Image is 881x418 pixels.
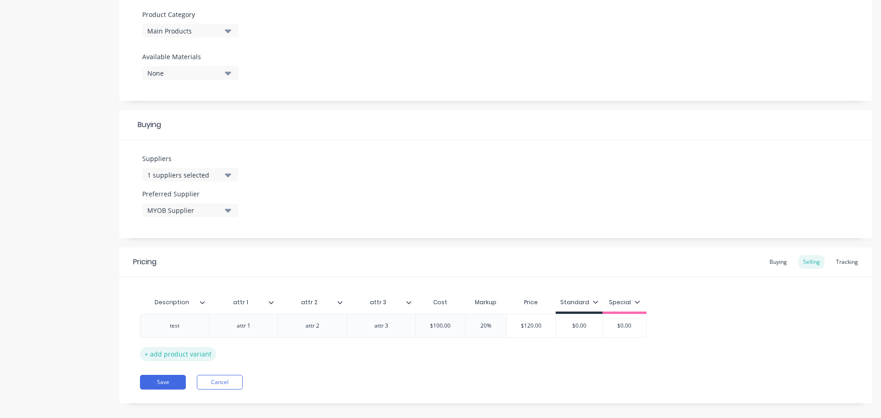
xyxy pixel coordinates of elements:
[142,52,239,61] label: Available Materials
[831,255,863,269] div: Tracking
[290,320,335,332] div: attr 2
[142,203,239,217] button: MYOB Supplier
[463,314,509,337] div: 20%
[798,255,825,269] div: Selling
[278,291,341,314] div: attr 2
[556,314,602,337] div: $0.00
[142,154,239,163] label: Suppliers
[507,314,556,337] div: $120.00
[140,293,209,312] div: Description
[416,314,465,337] div: $100.00
[560,298,598,307] div: Standard
[346,293,415,312] div: attr 3
[147,206,221,215] div: MYOB Supplier
[142,168,239,182] button: 1 suppliers selected
[346,291,410,314] div: attr 3
[140,375,186,390] button: Save
[147,170,221,180] div: 1 suppliers selected
[506,293,556,312] div: Price
[147,68,221,78] div: None
[119,110,872,140] div: Buying
[209,291,272,314] div: attr 1
[142,66,239,80] button: None
[765,255,792,269] div: Buying
[609,298,640,307] div: Special
[140,314,647,338] div: testattr 1attr 2attr 3$100.0020%$120.00$0.00$0.00
[140,347,216,361] div: + add product variant
[209,293,278,312] div: attr 1
[465,293,506,312] div: Markup
[197,375,243,390] button: Cancel
[147,26,221,36] div: Main Products
[142,24,239,38] button: Main Products
[142,10,234,19] label: Product Category
[415,293,465,312] div: Cost
[602,314,647,337] div: $0.00
[278,293,346,312] div: attr 2
[133,256,156,268] div: Pricing
[140,291,203,314] div: Description
[358,320,404,332] div: attr 3
[152,320,198,332] div: test
[142,189,239,199] label: Preferred Supplier
[221,320,267,332] div: attr 1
